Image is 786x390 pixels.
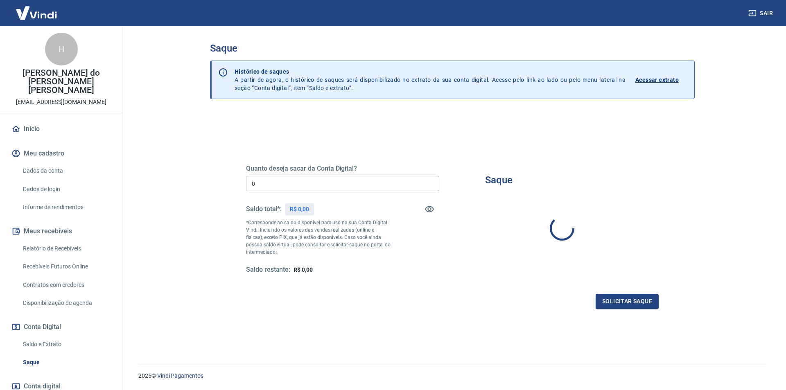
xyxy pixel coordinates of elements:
[485,174,513,186] h3: Saque
[20,181,113,198] a: Dados de login
[246,205,282,213] h5: Saldo total*:
[10,222,113,240] button: Meus recebíveis
[290,205,309,214] p: R$ 0,00
[20,240,113,257] a: Relatório de Recebíveis
[747,6,776,21] button: Sair
[246,266,290,274] h5: Saldo restante:
[138,372,766,380] p: 2025 ©
[20,295,113,311] a: Disponibilização de agenda
[10,120,113,138] a: Início
[235,68,626,92] p: A partir de agora, o histórico de saques será disponibilizado no extrato da sua conta digital. Ac...
[7,69,116,95] p: [PERSON_NAME] do [PERSON_NAME] [PERSON_NAME]
[294,266,313,273] span: R$ 0,00
[20,354,113,371] a: Saque
[20,258,113,275] a: Recebíveis Futuros Online
[157,372,203,379] a: Vindi Pagamentos
[20,162,113,179] a: Dados da conta
[635,76,679,84] p: Acessar extrato
[596,294,659,309] button: Solicitar saque
[10,144,113,162] button: Meu cadastro
[10,318,113,336] button: Conta Digital
[635,68,688,92] a: Acessar extrato
[246,219,391,256] p: *Corresponde ao saldo disponível para uso na sua Conta Digital Vindi. Incluindo os valores das ve...
[45,33,78,65] div: H
[10,0,63,25] img: Vindi
[246,165,439,173] h5: Quanto deseja sacar da Conta Digital?
[210,43,695,54] h3: Saque
[16,98,106,106] p: [EMAIL_ADDRESS][DOMAIN_NAME]
[20,336,113,353] a: Saldo e Extrato
[20,277,113,293] a: Contratos com credores
[20,199,113,216] a: Informe de rendimentos
[235,68,626,76] p: Histórico de saques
